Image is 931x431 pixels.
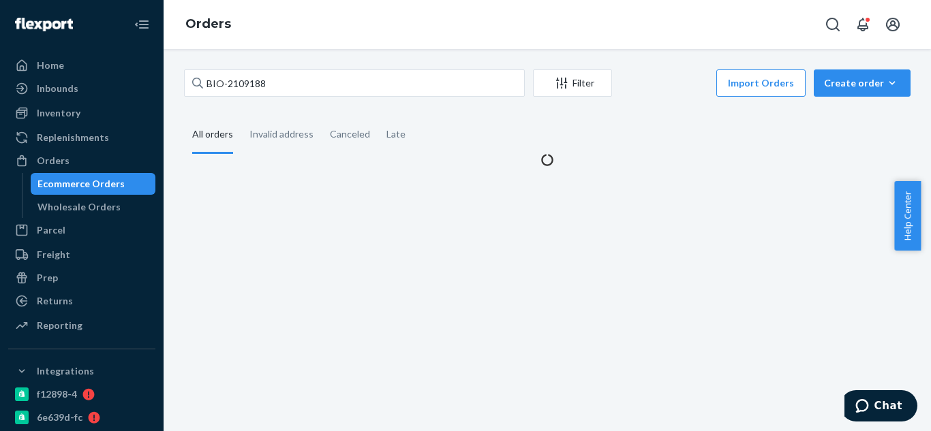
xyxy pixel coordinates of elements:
a: Replenishments [8,127,155,148]
a: Returns [8,290,155,312]
div: Returns [37,294,73,308]
a: Inbounds [8,78,155,99]
div: Wholesale Orders [37,200,121,214]
a: Wholesale Orders [31,196,156,218]
div: Home [37,59,64,72]
div: Prep [37,271,58,285]
div: Freight [37,248,70,261]
button: Integrations [8,360,155,382]
div: 6e639d-fc [37,411,82,424]
ol: breadcrumbs [174,5,242,44]
a: Prep [8,267,155,289]
a: 6e639d-fc [8,406,155,428]
div: All orders [192,116,233,154]
div: Invalid address [249,116,314,152]
button: Help Center [894,181,921,251]
div: Ecommerce Orders [37,177,125,191]
div: Create order [824,76,900,90]
div: Late [386,116,406,152]
a: Ecommerce Orders [31,173,156,195]
a: f12898-4 [8,383,155,405]
div: Integrations [37,364,94,378]
div: Orders [37,154,70,167]
img: Flexport logo [15,18,73,31]
button: Open Search Box [819,11,846,38]
div: f12898-4 [37,387,77,401]
div: Parcel [37,223,65,237]
div: Filter [534,76,611,90]
button: Create order [814,69,911,97]
button: Open account menu [879,11,906,38]
button: Open notifications [849,11,876,38]
button: Filter [533,69,612,97]
button: Import Orders [716,69,806,97]
div: Inbounds [37,82,78,95]
button: Close Navigation [128,11,155,38]
a: Home [8,54,155,76]
div: Reporting [37,319,82,332]
a: Freight [8,244,155,266]
div: Canceled [330,116,370,152]
div: Replenishments [37,131,109,144]
div: Inventory [37,106,80,120]
input: Search orders [184,69,525,97]
a: Inventory [8,102,155,124]
a: Orders [185,16,231,31]
a: Parcel [8,219,155,241]
iframe: Opens a widget where you can chat to one of our agents [844,390,917,424]
a: Reporting [8,315,155,336]
a: Orders [8,150,155,172]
